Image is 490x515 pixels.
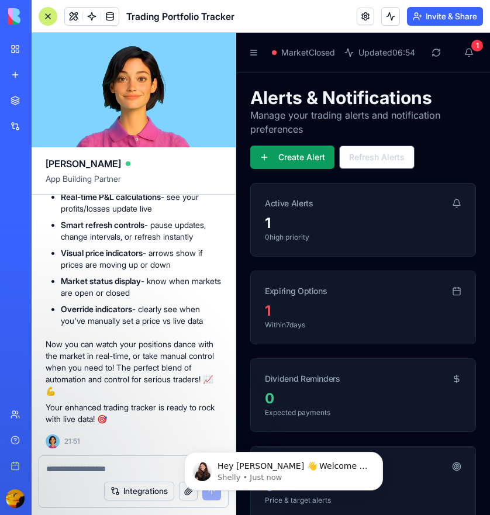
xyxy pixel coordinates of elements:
h1: Alerts & Notifications [14,54,240,75]
p: Within 7 days [29,288,225,297]
img: ACg8ocJ7cySna4fc69Ke675mTznHl7OjA8bfGgjuL09Rzb3DgFnSNC53=s96-c [6,489,25,508]
p: Now you can watch your positions dance with the market in real-time, or take manual control when ... [46,338,222,397]
span: Updated 06:54 [122,14,179,26]
p: Price & target alerts [29,463,225,472]
li: - clearly see when you've manually set a price vs live data [61,303,222,327]
button: Integrations [104,482,174,500]
p: 0 high priority [29,200,225,209]
div: Expiring Options [29,253,91,264]
strong: Smart refresh controls [61,220,144,230]
span: [PERSON_NAME] [46,157,121,171]
strong: Visual price indicators [61,248,143,258]
button: Invite & Share [407,7,483,26]
iframe: Intercom notifications message [167,427,401,509]
button: Refresh Alerts [103,113,178,136]
div: 0 [29,357,225,375]
div: 1 [29,181,225,200]
div: 1 [235,7,247,19]
div: 0 [29,444,225,463]
span: 21:51 [64,437,80,446]
strong: Real-time P&L calculations [61,192,161,202]
img: logo [8,8,81,25]
li: - see your profits/losses update live [61,191,222,215]
span: Trading Portfolio Tracker [126,9,234,23]
span: App Building Partner [46,173,222,194]
div: Custom Alerts [29,428,81,440]
li: - pause updates, change intervals, or refresh instantly [61,219,222,243]
p: Manage your trading alerts and notification preferences [14,75,240,103]
button: Create Alert [14,113,98,136]
div: Active Alerts [29,165,77,177]
strong: Market status display [61,276,141,286]
div: Dividend Reminders [29,340,104,352]
li: - arrows show if prices are moving up or down [61,247,222,271]
li: - know when markets are open or closed [61,275,222,299]
div: 1 [29,269,225,288]
span: Market Closed [45,14,99,26]
strong: Override indicators [61,304,132,314]
button: 1 [221,9,244,30]
p: Your enhanced trading tracker is ready to rock with live data! 🎯 [46,402,222,425]
img: Ella_00000_wcx2te.png [46,434,60,448]
p: Expected payments [29,375,225,385]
